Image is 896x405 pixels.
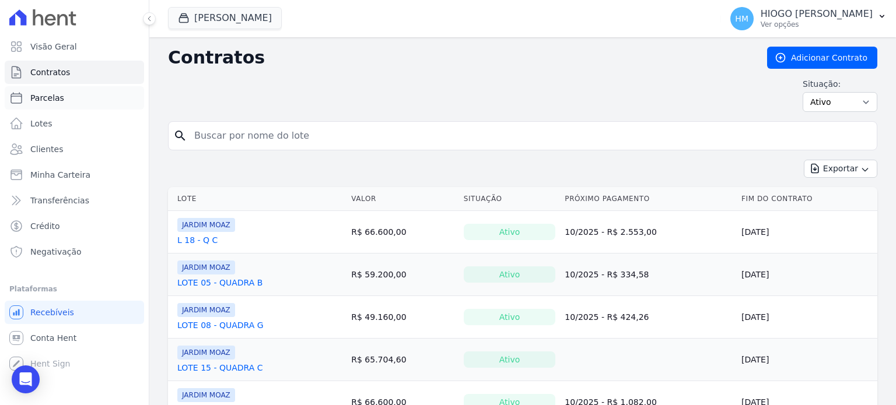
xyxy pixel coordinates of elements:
[5,163,144,186] a: Minha Carteira
[464,224,556,240] div: Ativo
[177,388,235,402] span: JARDIM MOAZ
[177,319,264,331] a: LOTE 08 - QUADRA G
[761,8,873,20] p: HIOGO [PERSON_NAME]
[565,312,649,322] a: 10/2025 - R$ 424,26
[177,234,218,246] a: L 18 - Q C
[177,218,235,232] span: JARDIM MOAZ
[5,35,144,58] a: Visão Geral
[5,189,144,212] a: Transferências
[803,78,877,90] label: Situação:
[177,362,263,374] a: LOTE 15 - QUADRA C
[177,303,235,317] span: JARDIM MOAZ
[721,2,896,35] button: HM HIOGO [PERSON_NAME] Ver opções
[30,246,82,258] span: Negativação
[30,143,63,155] span: Clientes
[5,86,144,110] a: Parcelas
[30,66,70,78] span: Contratos
[767,47,877,69] a: Adicionar Contrato
[735,15,748,23] span: HM
[168,187,346,211] th: Lote
[9,282,139,296] div: Plataformas
[12,365,40,393] div: Open Intercom Messenger
[30,92,64,104] span: Parcelas
[30,332,76,344] span: Conta Hent
[30,220,60,232] span: Crédito
[346,211,459,253] td: R$ 66.600,00
[464,266,556,283] div: Ativo
[804,160,877,178] button: Exportar
[5,214,144,238] a: Crédito
[464,351,556,368] div: Ativo
[5,326,144,350] a: Conta Hent
[346,187,459,211] th: Valor
[346,339,459,381] td: R$ 65.704,60
[187,124,872,147] input: Buscar por nome do lote
[737,187,877,211] th: Fim do Contrato
[177,277,262,288] a: LOTE 05 - QUADRA B
[346,253,459,296] td: R$ 59.200,00
[737,211,877,253] td: [DATE]
[30,169,90,181] span: Minha Carteira
[168,47,748,68] h2: Contratos
[5,61,144,84] a: Contratos
[737,339,877,381] td: [DATE]
[459,187,561,211] th: Situação
[168,7,282,29] button: [PERSON_NAME]
[5,301,144,324] a: Recebíveis
[560,187,737,211] th: Próximo Pagamento
[346,296,459,339] td: R$ 49.160,00
[565,227,657,237] a: 10/2025 - R$ 2.553,00
[565,270,649,279] a: 10/2025 - R$ 334,58
[30,41,77,52] span: Visão Geral
[30,118,52,129] span: Lotes
[761,20,873,29] p: Ver opções
[737,296,877,339] td: [DATE]
[30,195,89,206] span: Transferências
[30,307,74,318] span: Recebíveis
[177,346,235,360] span: JARDIM MOAZ
[177,260,235,274] span: JARDIM MOAZ
[5,240,144,263] a: Negativação
[5,112,144,135] a: Lotes
[173,129,187,143] i: search
[464,309,556,325] div: Ativo
[5,138,144,161] a: Clientes
[737,253,877,296] td: [DATE]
